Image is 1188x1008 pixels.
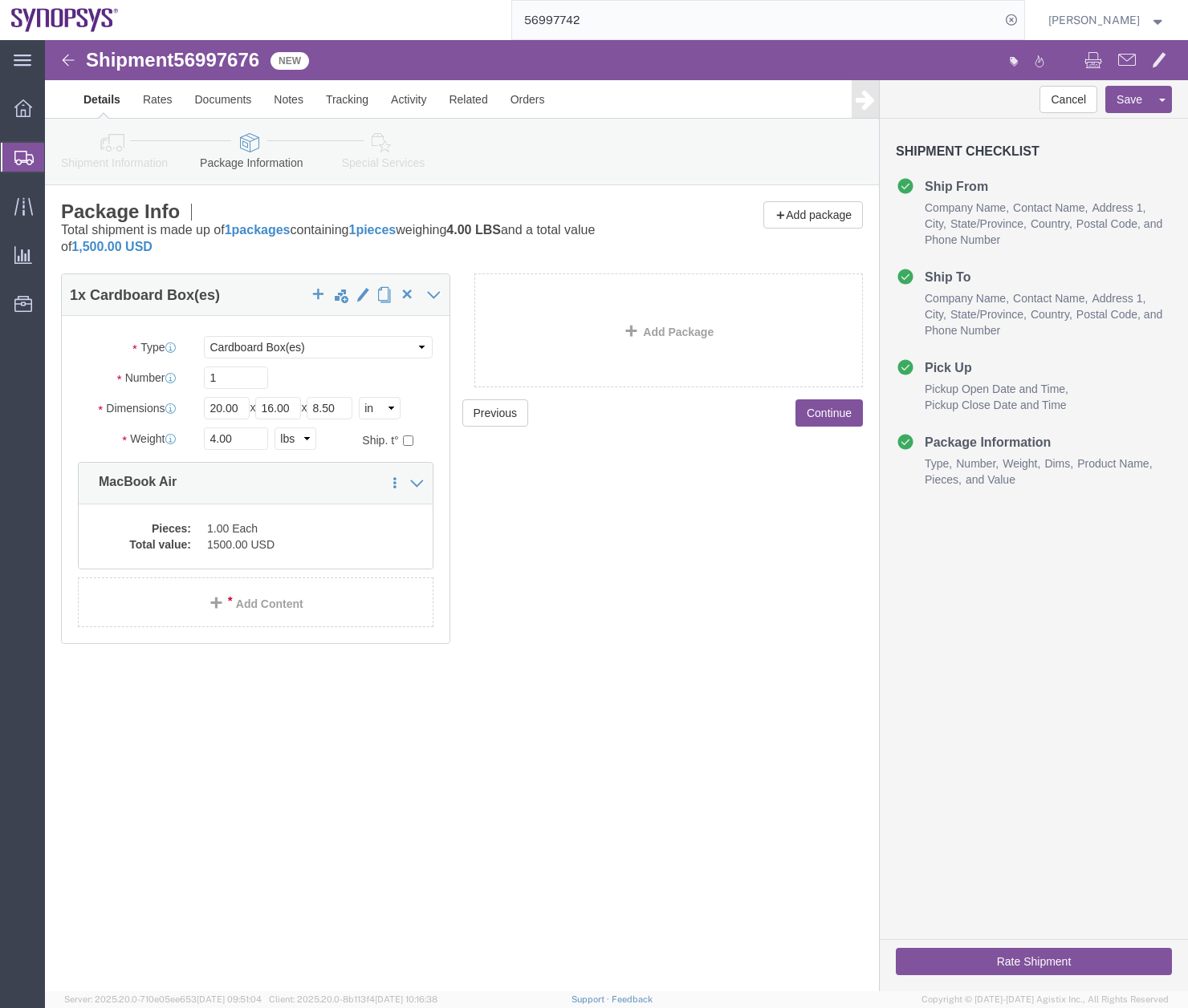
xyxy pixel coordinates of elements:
[197,994,262,1004] span: [DATE] 09:51:04
[512,1,1000,39] input: Search for shipment number, reference number
[375,994,437,1004] span: [DATE] 10:16:38
[572,994,612,1004] a: Support
[1048,10,1166,30] button: [PERSON_NAME]
[64,994,262,1004] span: Server: 2025.20.0-710e05ee653
[1048,11,1140,29] span: Zach Anderson
[11,8,119,32] img: logo
[269,994,437,1004] span: Client: 2025.20.0-8b113f4
[612,994,653,1004] a: Feedback
[922,993,1169,1006] span: Copyright © [DATE]-[DATE] Agistix Inc., All Rights Reserved
[45,40,1188,991] iframe: FS Legacy Container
